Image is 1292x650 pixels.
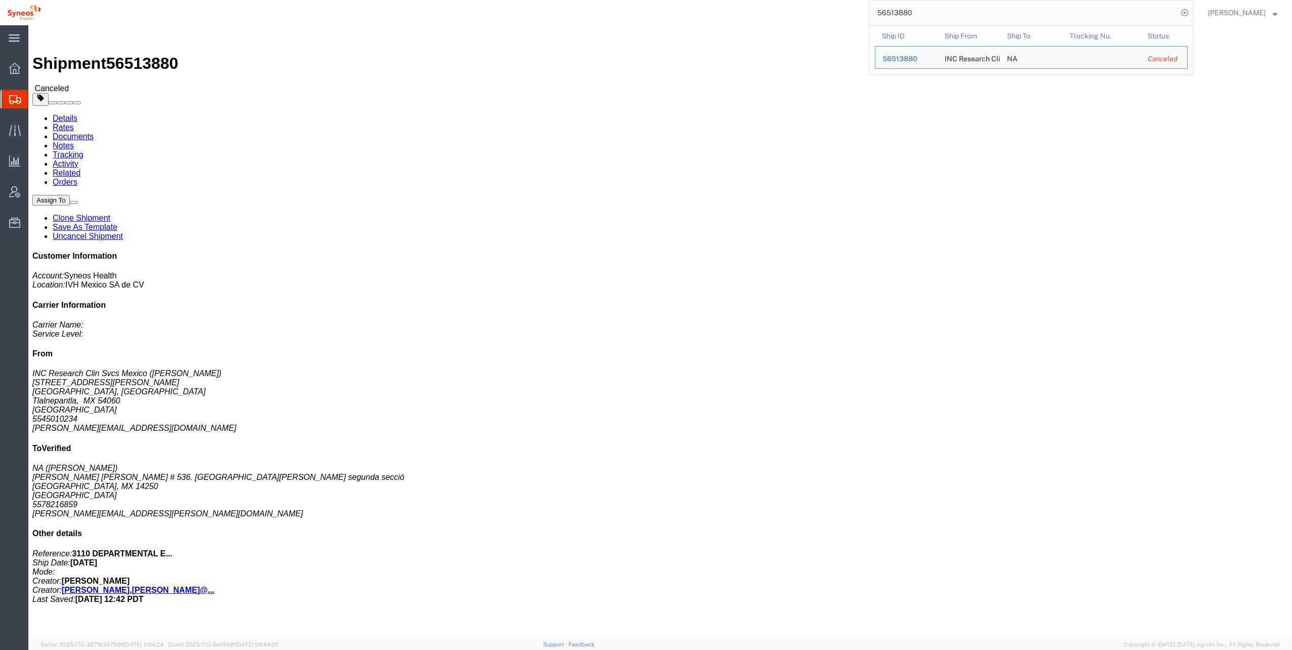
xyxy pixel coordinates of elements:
[1208,7,1266,18] span: Pamela Marin Garcia
[1007,47,1018,68] div: NA
[1063,26,1141,46] th: Tracking Nu.
[569,641,594,647] a: Feedback
[41,641,164,647] span: Server: 2025.17.0-327f6347098
[1124,640,1280,649] span: Copyright © [DATE]-[DATE] Agistix Inc., All Rights Reserved
[1148,54,1180,64] div: Canceled
[1207,7,1278,19] button: [PERSON_NAME]
[28,25,1292,639] iframe: FS Legacy Container
[870,1,1178,25] input: Search for shipment number, reference number
[882,55,917,63] span: 56513880
[882,54,931,64] div: 56513880
[875,26,938,46] th: Ship ID
[875,26,1193,74] table: Search Results
[1000,26,1063,46] th: Ship To
[7,5,41,20] img: logo
[1141,26,1188,46] th: Status
[124,641,164,647] span: [DATE] 11:04:24
[168,641,278,647] span: Client: 2025.17.0-5dd568f
[543,641,569,647] a: Support
[945,47,993,68] div: INC Research Clin Svcs Mexico
[938,26,1000,46] th: Ship From
[236,641,278,647] span: [DATE] 08:44:20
